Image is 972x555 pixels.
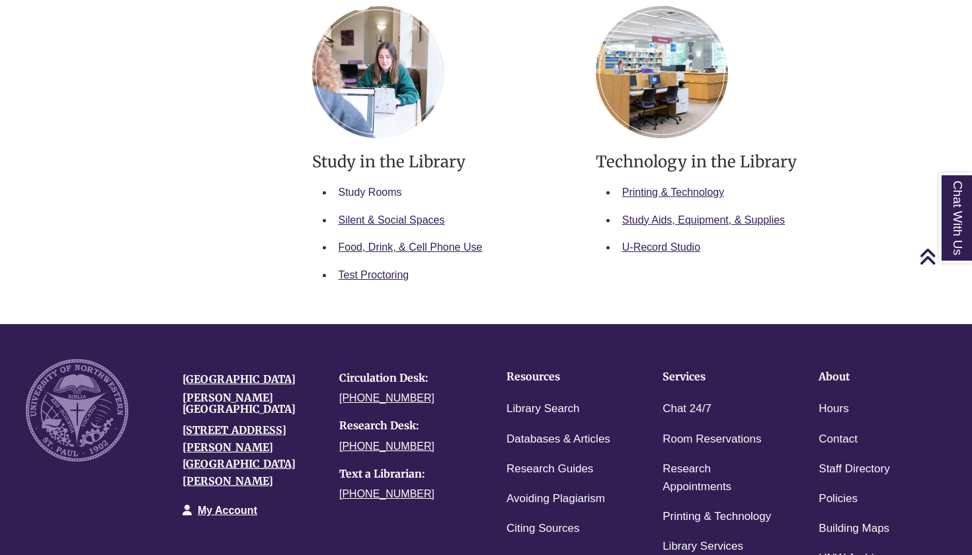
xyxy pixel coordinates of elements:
a: Study Aids, Equipment, & Supplies [622,214,785,226]
a: Hours [819,400,848,419]
h4: Text a Librarian: [339,468,476,480]
a: Building Maps [819,519,889,538]
a: [PHONE_NUMBER] [339,392,434,404]
a: Printing & Technology [622,187,724,198]
a: Test Proctoring [339,269,409,280]
a: Research Guides [506,460,593,479]
img: UNW seal [26,359,128,462]
h3: Study in the Library [312,151,576,172]
h4: Circulation Desk: [339,372,476,384]
a: Silent & Social Spaces [339,214,445,226]
a: My Account [198,505,257,516]
a: Chat 24/7 [663,400,711,419]
a: Food, Drink, & Cell Phone Use [339,241,483,253]
a: [GEOGRAPHIC_DATA] [182,372,296,386]
a: [PHONE_NUMBER] [339,441,434,452]
h4: About [819,371,934,383]
h4: Research Desk: [339,420,476,432]
a: Databases & Articles [506,430,610,449]
a: Policies [819,490,858,509]
a: Research Appointments [663,460,778,497]
a: Printing & Technology [663,507,771,527]
h4: Resources [506,371,622,383]
a: Back to Top [919,247,969,265]
h4: [PERSON_NAME][GEOGRAPHIC_DATA] [182,392,319,415]
a: [STREET_ADDRESS][PERSON_NAME][GEOGRAPHIC_DATA][PERSON_NAME] [182,423,296,488]
a: [PHONE_NUMBER] [339,488,434,499]
a: Study Rooms [339,187,402,198]
a: Library Search [506,400,580,419]
a: Contact [819,430,858,449]
a: Room Reservations [663,430,761,449]
h4: Services [663,371,778,383]
a: U-Record Studio [622,241,700,253]
a: Staff Directory [819,460,889,479]
a: Citing Sources [506,519,580,538]
h3: Technology in the Library [596,151,860,172]
a: Avoiding Plagiarism [506,490,605,509]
